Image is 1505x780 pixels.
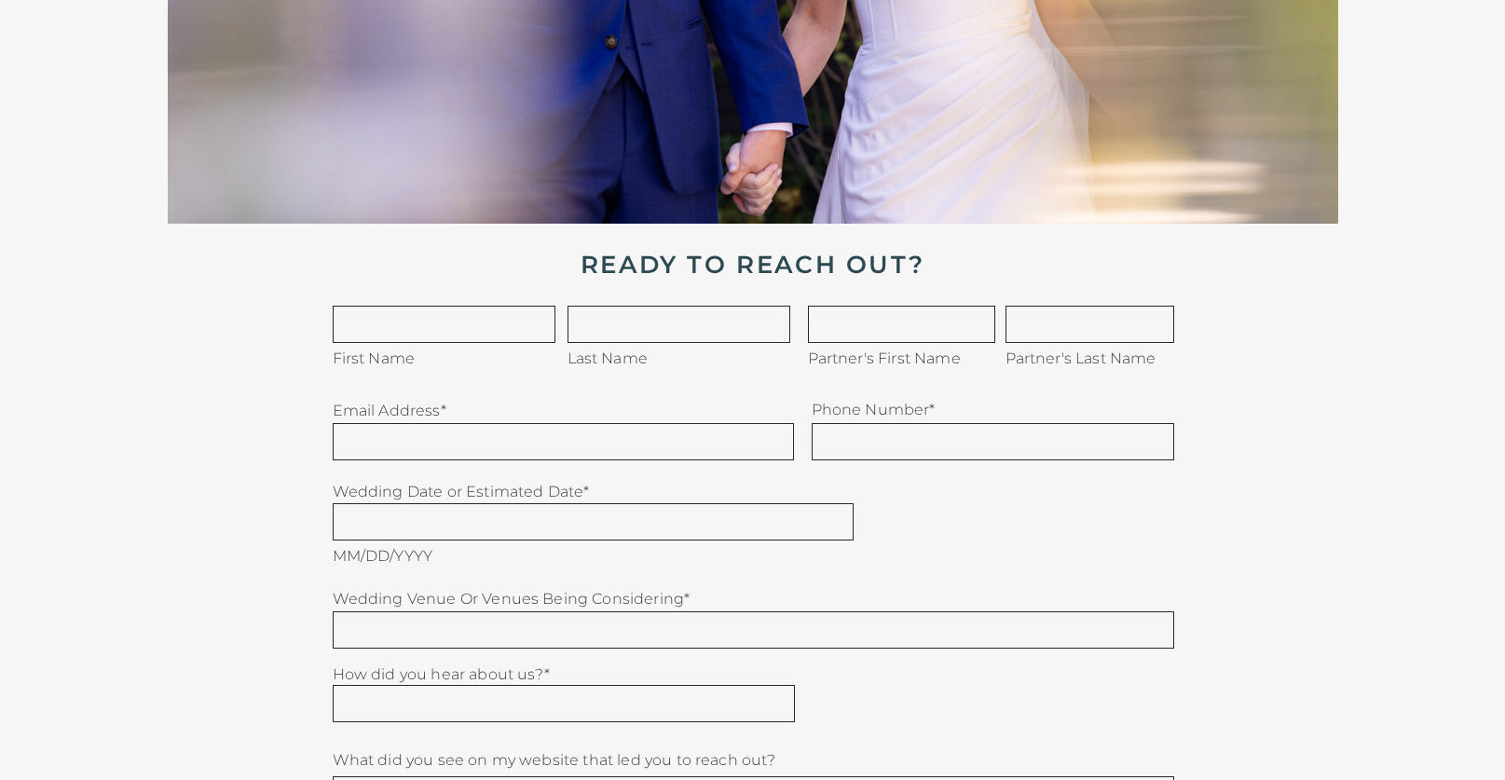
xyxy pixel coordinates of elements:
p: Phone Number* [812,397,1150,417]
p: MM/DD/YYYY [333,543,520,564]
p: Wedding Date or Estimated Date* [333,479,1161,499]
p: How did you hear about us?* [333,662,794,682]
p: Partner's First Name [808,346,995,366]
p: First Name [333,346,520,366]
p: Email Address* [333,398,671,418]
p: Wedding Venue Or Venues Being Considering* [333,586,1174,607]
p: Partner's Last Name [1006,346,1193,366]
h2: READY TO REACH OUT? [194,251,1312,280]
p: What did you see on my website that led you to reach out? [333,747,1174,772]
p: Last Name [568,346,755,366]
